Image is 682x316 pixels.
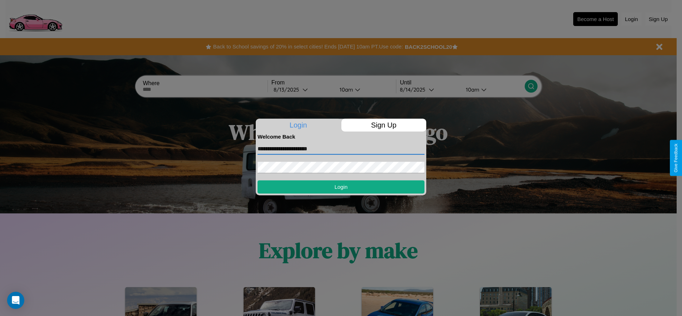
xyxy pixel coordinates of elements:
[673,144,678,172] div: Give Feedback
[256,119,341,131] p: Login
[341,119,427,131] p: Sign Up
[258,134,424,140] h4: Welcome Back
[7,292,24,309] div: Open Intercom Messenger
[258,180,424,193] button: Login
